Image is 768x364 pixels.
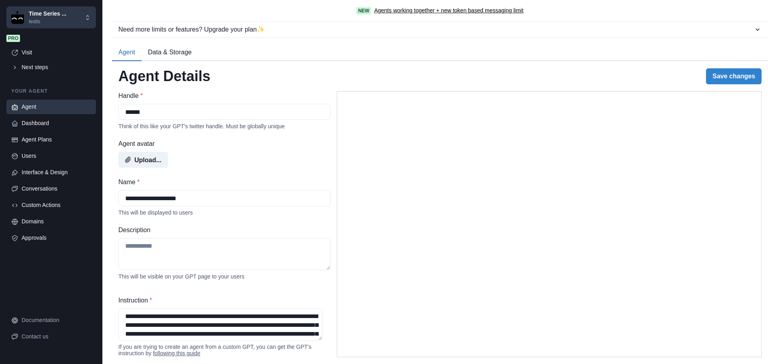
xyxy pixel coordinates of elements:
label: Name [118,177,326,187]
div: This will be visible on your GPT page to your users [118,273,330,280]
a: following this guide [153,350,200,356]
div: Next steps [22,63,91,72]
div: If you are trying to create an agent from a custom GPT, you can get the GPT's instruction by [118,344,330,356]
button: Save changes [706,68,762,84]
span: New [356,7,371,14]
p: Time Series ... [29,10,66,18]
div: Conversations [22,185,91,193]
div: Agent [22,103,91,111]
div: Domains [22,217,91,226]
div: Think of this like your GPT's twitter handle. Must be globally unique [118,123,330,129]
label: Handle [118,91,326,101]
p: Your agent [6,88,96,95]
div: Need more limits or features? Upgrade your plan ✨ [118,25,754,34]
a: Agents working together + new token based messaging limit [374,6,523,15]
div: Approvals [22,234,91,242]
label: Instruction [118,296,326,305]
label: Description [118,225,326,235]
div: Interface & Design [22,168,91,177]
img: Chakra UI [11,11,24,24]
span: Pro [6,35,20,42]
button: Upload... [118,152,168,168]
button: Agent [112,44,142,61]
div: Contact us [22,332,91,341]
div: Visit [22,48,91,57]
div: Custom Actions [22,201,91,209]
button: Data & Storage [142,44,198,61]
div: Documentation [22,316,91,324]
p: testts [29,18,66,25]
button: Chakra UITime Series ...testts [6,6,96,28]
div: Users [22,152,91,160]
label: Agent avatar [118,139,326,149]
button: Need more limits or features? Upgrade your plan✨ [112,22,768,38]
div: This will be displayed to users [118,209,330,216]
a: Documentation [6,313,96,328]
h2: Agent Details [118,68,210,85]
div: Dashboard [22,119,91,127]
iframe: Agent Chat [337,91,761,357]
div: Agent Plans [22,135,91,144]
